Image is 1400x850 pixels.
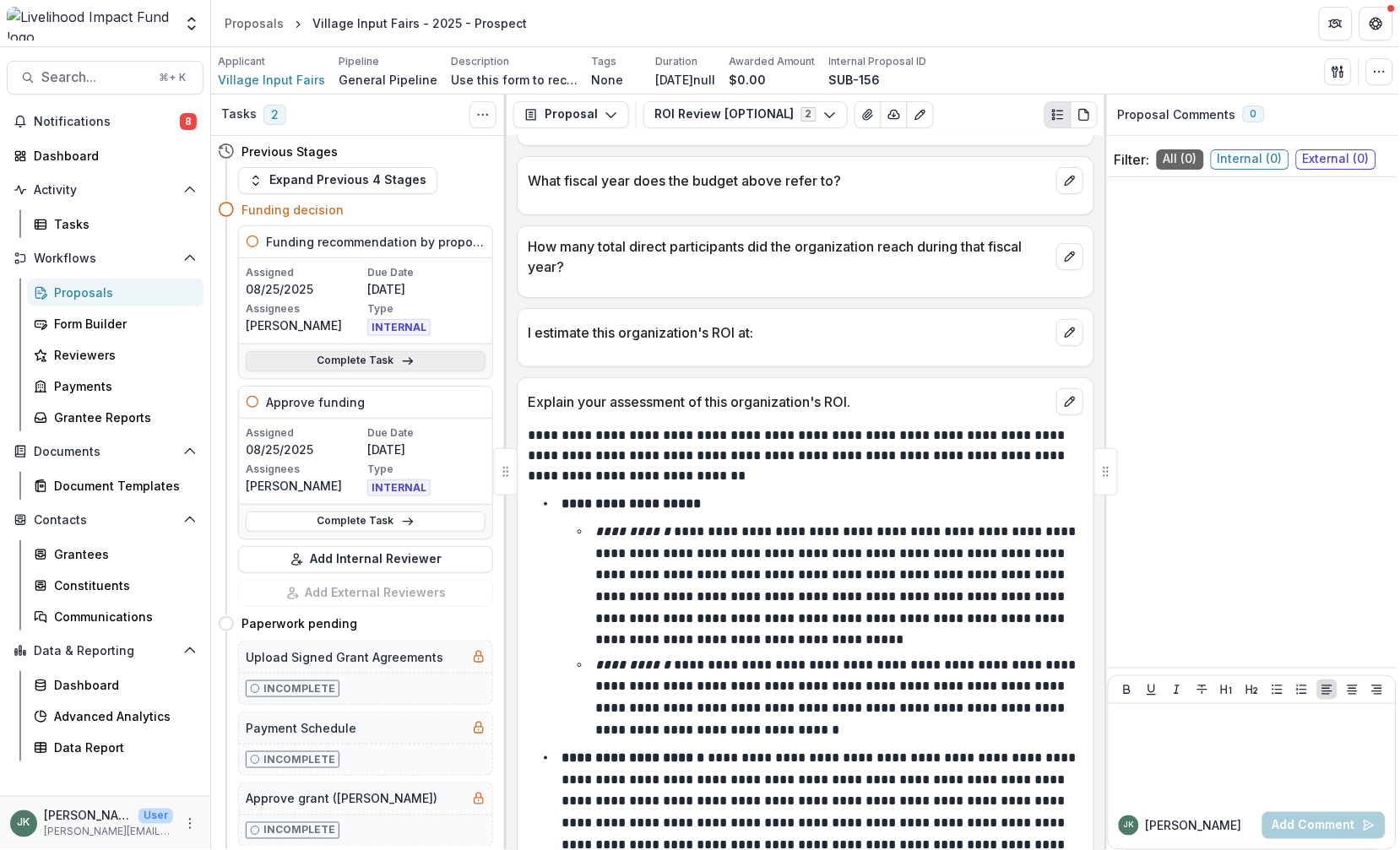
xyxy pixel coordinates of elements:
a: Communications [27,603,203,631]
div: Document Templates [54,477,190,495]
p: Due Date [367,265,486,280]
button: Open Activity [7,176,203,203]
h4: Paperwork pending [241,614,357,632]
button: More [180,814,200,834]
p: Awarded Amount [729,54,816,69]
button: Proposal [513,101,629,128]
button: Underline [1142,679,1162,700]
p: Use this form to record information about a Fund, Special Projects, or Research/Ecosystem/Regrant... [451,71,578,89]
nav: breadcrumb [218,11,534,35]
p: Assigned [246,425,364,441]
p: Internal Proposal ID [829,54,927,69]
span: Notifications [34,115,180,129]
button: Ordered List [1292,679,1312,700]
p: Assignees [246,462,364,477]
p: $0.00 [729,71,766,89]
a: Village Input Fairs [218,71,325,89]
p: [PERSON_NAME][EMAIL_ADDRESS][DOMAIN_NAME] [44,825,173,840]
p: Applicant [218,54,265,69]
p: Filter: [1115,149,1150,170]
button: Strike [1192,679,1213,700]
button: Add Internal Reviewer [238,546,493,573]
span: INTERNAL [367,479,431,496]
div: Grantees [54,545,190,563]
a: Form Builder [27,310,203,338]
div: Proposals [225,14,284,32]
p: [PERSON_NAME] [246,317,364,334]
span: External ( 0 ) [1296,149,1376,170]
p: Assigned [246,265,364,280]
button: Plaintext view [1045,101,1072,128]
p: Incomplete [263,752,335,767]
div: Reviewers [54,346,190,364]
button: Proposal Comments [1104,95,1278,136]
a: Constituents [27,571,203,599]
span: All ( 0 ) [1157,149,1204,170]
button: Expand Previous 4 Stages [238,167,437,194]
span: Workflows [34,252,176,266]
p: None [591,71,623,89]
h5: Payment Schedule [246,719,356,737]
p: Description [451,54,509,69]
div: Dashboard [34,147,190,165]
a: Dashboard [27,671,203,699]
div: Grantee Reports [54,409,190,426]
button: Heading 2 [1242,679,1262,700]
p: Duration [655,54,697,69]
p: 08/25/2025 [246,441,364,458]
button: Get Help [1359,7,1393,41]
span: 2 [263,105,286,125]
span: INTERNAL [367,319,431,336]
button: Search... [7,61,203,95]
p: Tags [591,54,616,69]
p: Type [367,462,486,477]
button: edit [1056,167,1083,194]
button: View Attached Files [855,101,882,128]
p: Incomplete [263,681,335,696]
button: Italicize [1167,679,1187,700]
a: Complete Task [246,351,486,371]
span: 8 [180,113,197,130]
p: Assignees [246,301,364,317]
span: Contacts [34,513,176,528]
a: Document Templates [27,472,203,500]
button: Align Center [1343,679,1363,700]
p: Pipeline [339,54,379,69]
h4: Funding decision [241,201,344,219]
a: Advanced Analytics [27,702,203,730]
button: edit [1056,319,1083,346]
button: Open entity switcher [180,7,203,41]
a: Proposals [27,279,203,306]
span: Data & Reporting [34,644,176,658]
p: [PERSON_NAME] [44,807,132,825]
span: Search... [41,69,149,85]
button: Add External Reviewers [238,580,493,607]
button: Open Documents [7,438,203,465]
button: Toggle View Cancelled Tasks [469,101,497,128]
p: User [138,809,173,824]
div: Form Builder [54,315,190,333]
button: Align Right [1367,679,1387,700]
button: Bold [1117,679,1137,700]
a: Dashboard [7,142,203,170]
div: Communications [54,608,190,625]
p: Due Date [367,425,486,441]
div: Jana Kinsey [1124,821,1135,830]
p: Explain your assessment of this organization's ROI. [528,392,1050,412]
p: Type [367,301,486,317]
button: Open Contacts [7,506,203,533]
p: [DATE] [367,441,486,458]
h5: Approve grant ([PERSON_NAME]) [246,790,437,808]
div: Payments [54,377,190,395]
a: Proposals [218,11,290,35]
p: SUB-156 [829,71,881,89]
button: PDF view [1071,101,1098,128]
a: Reviewers [27,341,203,369]
a: Tasks [27,210,203,238]
h4: Previous Stages [241,143,338,160]
div: Tasks [54,215,190,233]
span: 0 [1251,108,1257,120]
p: [PERSON_NAME] [246,477,364,495]
div: Data Report [54,739,190,756]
